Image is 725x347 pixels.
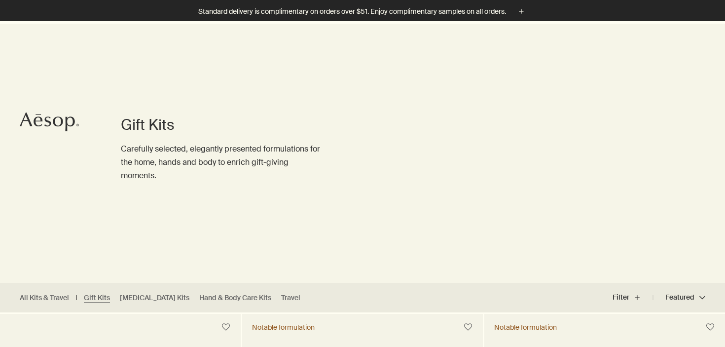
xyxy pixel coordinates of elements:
[20,293,69,303] a: All Kits & Travel
[198,6,506,17] p: Standard delivery is complimentary on orders over $51. Enjoy complimentary samples on all orders.
[17,110,81,137] a: Aesop
[199,293,271,303] a: Hand & Body Care Kits
[121,115,323,135] h1: Gift Kits
[281,293,300,303] a: Travel
[120,293,189,303] a: [MEDICAL_DATA] Kits
[653,286,705,309] button: Featured
[252,323,315,332] div: Notable formulation
[494,323,557,332] div: Notable formulation
[84,293,110,303] a: Gift Kits
[613,286,653,309] button: Filter
[701,318,719,336] button: Save to cabinet
[20,112,79,132] svg: Aesop
[198,6,527,17] button: Standard delivery is complimentary on orders over $51. Enjoy complimentary samples on all orders.
[459,318,477,336] button: Save to cabinet
[121,142,323,183] p: Carefully selected, elegantly presented formulations for the home, hands and body to enrich gift-...
[217,318,235,336] button: Save to cabinet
